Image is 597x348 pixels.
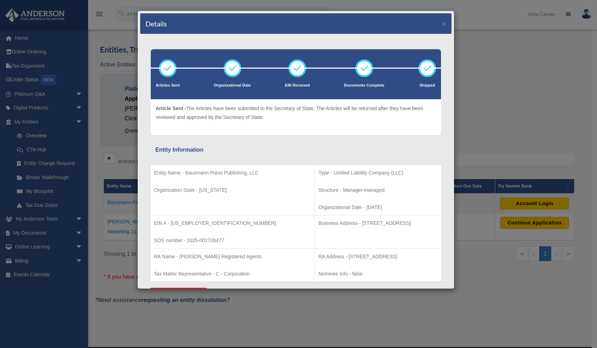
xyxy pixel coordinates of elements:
p: Organizational Date [214,82,251,89]
p: RA Name - [PERSON_NAME] Registered Agents [154,252,311,261]
h4: Details [145,19,167,29]
p: Organization State - [US_STATE] [154,186,311,195]
p: Nominee Info - false [318,270,438,278]
p: The Articles have been submitted to the Secretary of State. The Articles will be returned after t... [156,104,436,121]
p: Type - Limited Liability Company (LLC) [318,169,438,177]
span: Article Sent - [156,106,186,111]
p: SOS number - 2025-001726477 [154,236,311,245]
p: Entity Name - Bausmann Press Publishing, LLC [154,169,311,177]
button: × [442,20,446,27]
p: RA Address - [STREET_ADDRESS] [318,252,438,261]
div: Entity Information [155,145,436,155]
p: Articles Sent [156,82,180,89]
p: EIN Recieved [285,82,310,89]
p: Structure - Manager-managed [318,186,438,195]
p: Business Address - [STREET_ADDRESS] [318,219,438,228]
p: EIN # - [US_EMPLOYER_IDENTIFICATION_NUMBER] [154,219,311,228]
p: Organizational Date - [DATE] [318,203,438,212]
p: Documents Complete [344,82,384,89]
p: Shipped [418,82,436,89]
p: Tax Matter Representative - C - Corporation [154,270,311,278]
